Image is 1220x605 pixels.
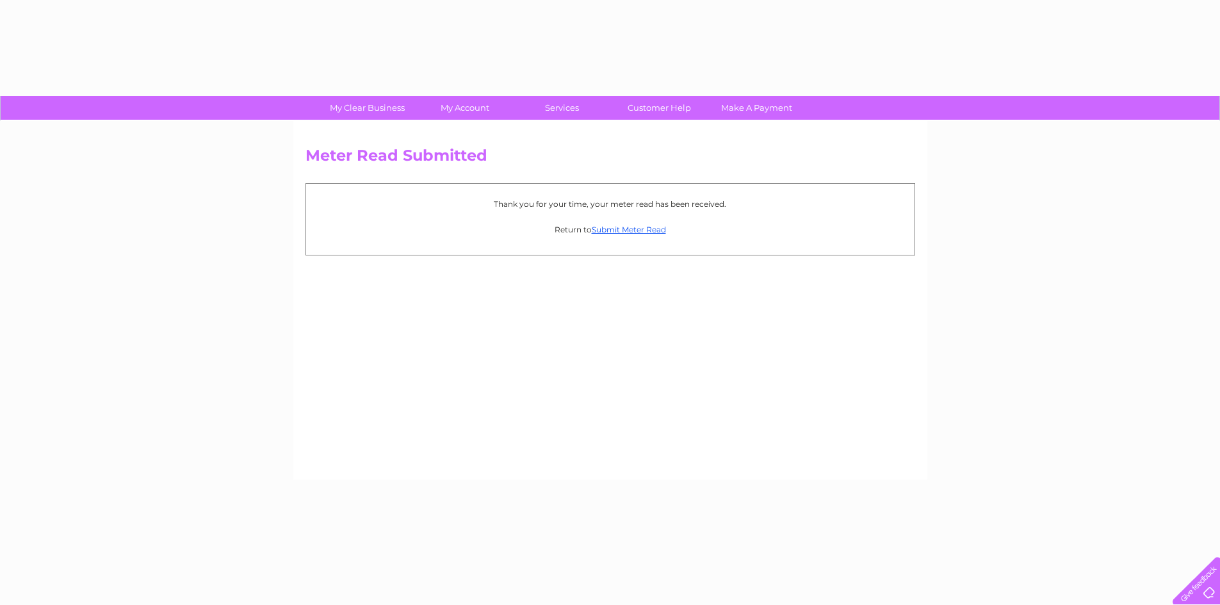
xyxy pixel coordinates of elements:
p: Thank you for your time, your meter read has been received. [313,198,908,210]
a: Submit Meter Read [592,225,666,234]
a: Make A Payment [704,96,809,120]
a: Customer Help [606,96,712,120]
p: Return to [313,223,908,236]
a: My Clear Business [314,96,420,120]
h2: Meter Read Submitted [305,147,915,171]
a: Services [509,96,615,120]
a: My Account [412,96,517,120]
